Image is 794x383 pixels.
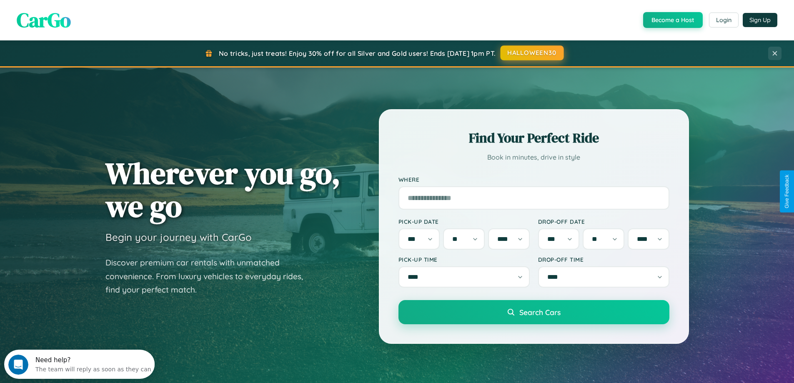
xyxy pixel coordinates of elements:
[398,129,669,147] h2: Find Your Perfect Ride
[105,256,314,297] p: Discover premium car rentals with unmatched convenience. From luxury vehicles to everyday rides, ...
[501,45,564,60] button: HALLOWEEN30
[398,256,530,263] label: Pick-up Time
[31,14,147,23] div: The team will reply as soon as they can
[398,176,669,183] label: Where
[31,7,147,14] div: Need help?
[398,218,530,225] label: Pick-up Date
[3,3,155,26] div: Open Intercom Messenger
[105,231,252,243] h3: Begin your journey with CarGo
[398,151,669,163] p: Book in minutes, drive in style
[519,308,561,317] span: Search Cars
[17,6,71,34] span: CarGo
[538,256,669,263] label: Drop-off Time
[643,12,703,28] button: Become a Host
[743,13,777,27] button: Sign Up
[398,300,669,324] button: Search Cars
[105,157,341,223] h1: Wherever you go, we go
[8,355,28,375] iframe: Intercom live chat
[538,218,669,225] label: Drop-off Date
[784,175,790,208] div: Give Feedback
[709,13,739,28] button: Login
[4,350,155,379] iframe: Intercom live chat discovery launcher
[219,49,496,58] span: No tricks, just treats! Enjoy 30% off for all Silver and Gold users! Ends [DATE] 1pm PT.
